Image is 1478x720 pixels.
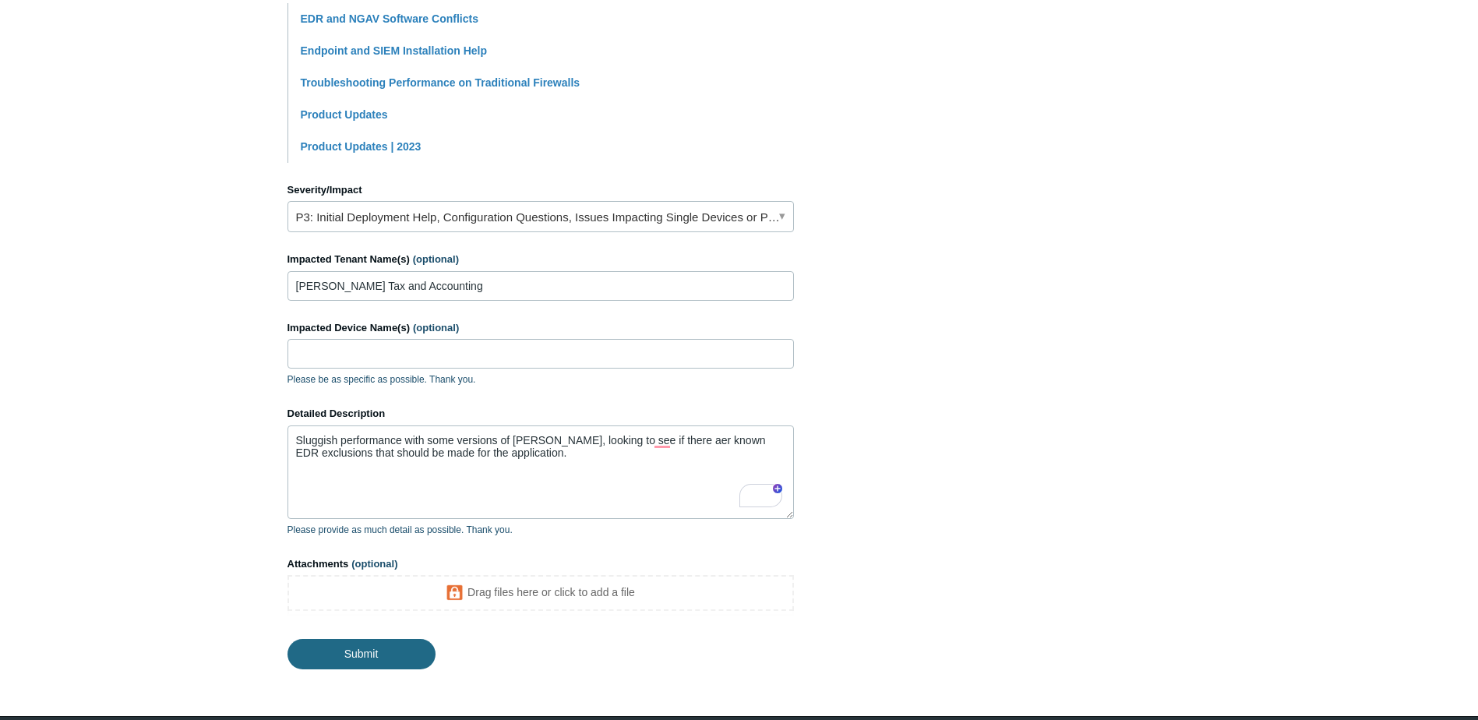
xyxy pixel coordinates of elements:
a: Troubleshooting Performance on Traditional Firewalls [301,76,580,89]
input: Submit [287,639,436,669]
span: (optional) [351,558,397,570]
label: Impacted Device Name(s) [287,320,794,336]
label: Severity/Impact [287,182,794,198]
a: Endpoint and SIEM Installation Help [301,44,488,57]
label: Impacted Tenant Name(s) [287,252,794,267]
p: Please provide as much detail as possible. Thank you. [287,523,794,537]
a: P3: Initial Deployment Help, Configuration Questions, Issues Impacting Single Devices or Past Out... [287,201,794,232]
span: (optional) [413,253,459,265]
a: EDR and NGAV Software Conflicts [301,12,478,25]
span: (optional) [413,322,459,334]
a: Product Updates [301,108,388,121]
textarea: To enrich screen reader interactions, please activate Accessibility in Grammarly extension settings [287,425,794,519]
label: Attachments [287,556,794,572]
label: Detailed Description [287,406,794,422]
p: Please be as specific as possible. Thank you. [287,372,794,386]
a: Product Updates | 2023 [301,140,422,153]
